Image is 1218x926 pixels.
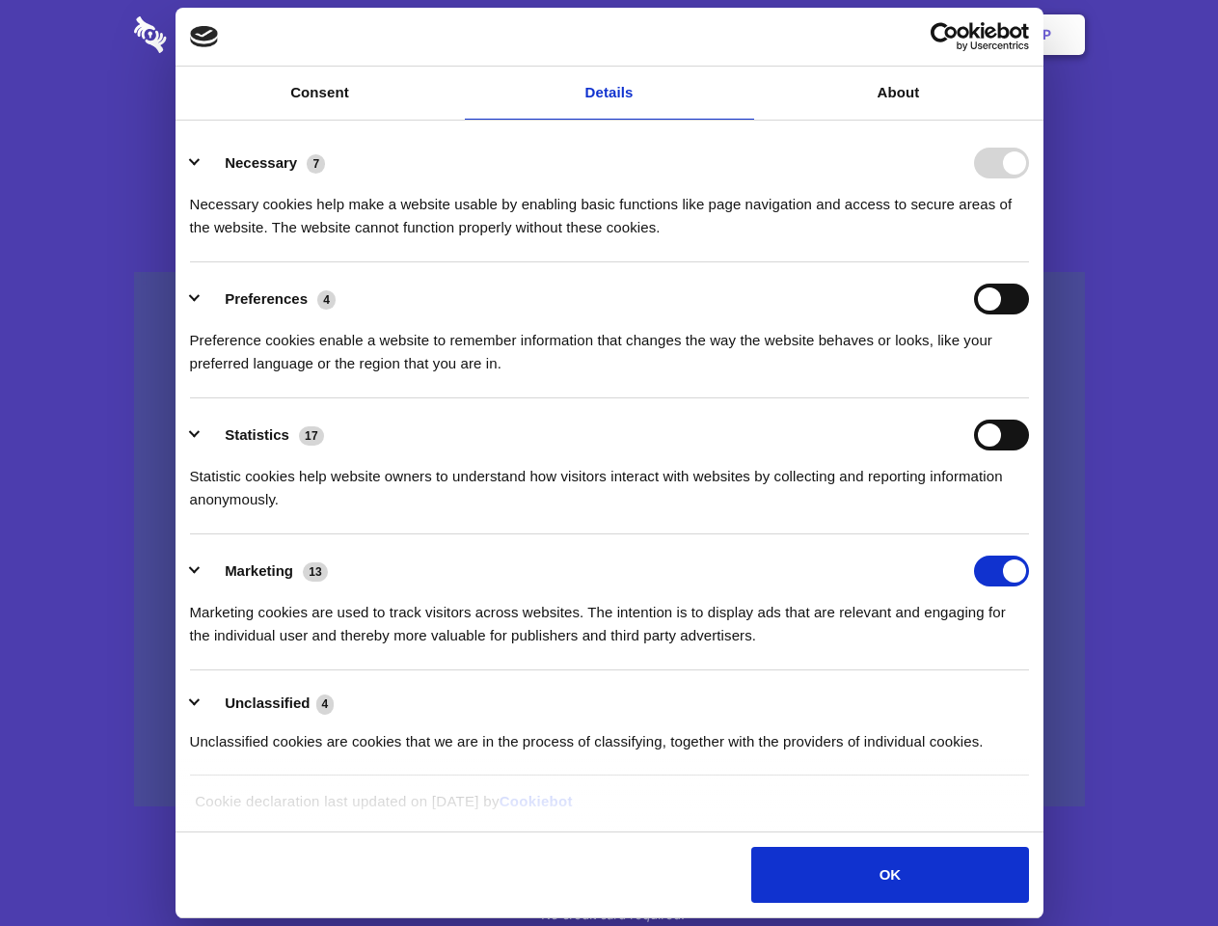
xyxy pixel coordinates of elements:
span: 4 [317,290,336,310]
div: Statistic cookies help website owners to understand how visitors interact with websites by collec... [190,450,1029,511]
iframe: Drift Widget Chat Controller [1122,830,1195,903]
span: 7 [307,154,325,174]
span: 17 [299,426,324,446]
button: Unclassified (4) [190,692,346,716]
a: Consent [176,67,465,120]
label: Necessary [225,154,297,171]
button: Statistics (17) [190,420,337,450]
label: Statistics [225,426,289,443]
div: Unclassified cookies are cookies that we are in the process of classifying, together with the pro... [190,716,1029,753]
span: 13 [303,562,328,582]
button: Preferences (4) [190,284,348,314]
label: Marketing [225,562,293,579]
a: Usercentrics Cookiebot - opens in a new window [860,22,1029,51]
a: Details [465,67,754,120]
div: Necessary cookies help make a website usable by enabling basic functions like page navigation and... [190,178,1029,239]
button: OK [751,847,1028,903]
a: Pricing [566,5,650,65]
label: Preferences [225,290,308,307]
h4: Auto-redaction of sensitive data, encrypted data sharing and self-destructing private chats. Shar... [134,176,1085,239]
div: Cookie declaration last updated on [DATE] by [180,790,1038,828]
a: Login [875,5,959,65]
a: Cookiebot [500,793,573,809]
button: Marketing (13) [190,556,340,586]
div: Marketing cookies are used to track visitors across websites. The intention is to display ads tha... [190,586,1029,647]
a: About [754,67,1043,120]
button: Necessary (7) [190,148,338,178]
a: Wistia video thumbnail [134,272,1085,807]
h1: Eliminate Slack Data Loss. [134,87,1085,156]
img: logo-wordmark-white-trans-d4663122ce5f474addd5e946df7df03e33cb6a1c49d2221995e7729f52c070b2.svg [134,16,299,53]
img: logo [190,26,219,47]
a: Contact [782,5,871,65]
div: Preference cookies enable a website to remember information that changes the way the website beha... [190,314,1029,375]
span: 4 [316,694,335,714]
